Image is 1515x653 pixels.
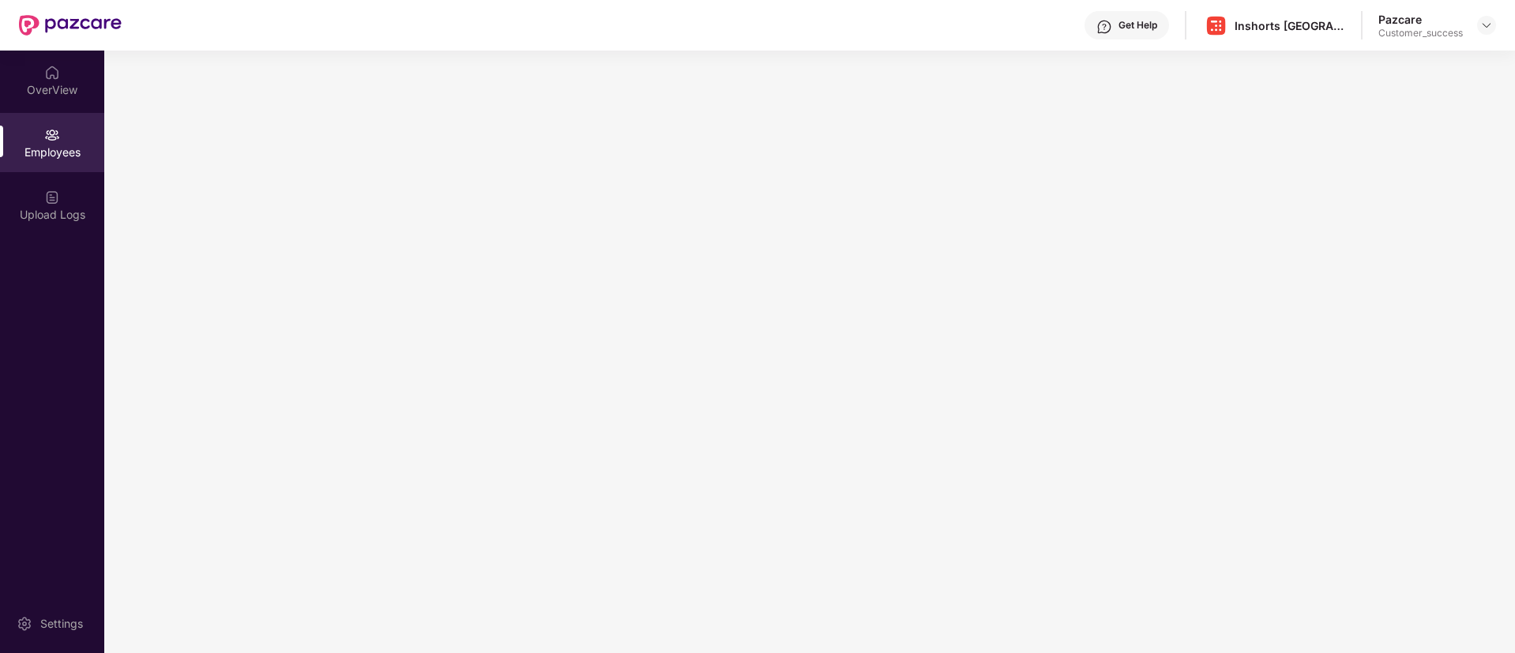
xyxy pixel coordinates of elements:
div: Get Help [1118,19,1157,32]
div: Pazcare [1378,12,1463,27]
img: svg+xml;base64,PHN2ZyBpZD0iU2V0dGluZy0yMHgyMCIgeG1sbnM9Imh0dHA6Ly93d3cudzMub3JnLzIwMDAvc3ZnIiB3aW... [17,616,32,632]
img: svg+xml;base64,PHN2ZyBpZD0iSG9tZSIgeG1sbnM9Imh0dHA6Ly93d3cudzMub3JnLzIwMDAvc3ZnIiB3aWR0aD0iMjAiIG... [44,65,60,81]
img: New Pazcare Logo [19,15,122,36]
div: Customer_success [1378,27,1463,39]
img: svg+xml;base64,PHN2ZyBpZD0iRHJvcGRvd24tMzJ4MzIiIHhtbG5zPSJodHRwOi8vd3d3LnczLm9yZy8yMDAwL3N2ZyIgd2... [1480,19,1493,32]
img: Inshorts%20Logo.png [1205,14,1227,37]
img: svg+xml;base64,PHN2ZyBpZD0iVXBsb2FkX0xvZ3MiIGRhdGEtbmFtZT0iVXBsb2FkIExvZ3MiIHhtbG5zPSJodHRwOi8vd3... [44,190,60,205]
div: Inshorts [GEOGRAPHIC_DATA] Advertising And Services Private Limited [1235,18,1345,33]
img: svg+xml;base64,PHN2ZyBpZD0iRW1wbG95ZWVzIiB4bWxucz0iaHR0cDovL3d3dy53My5vcmcvMjAwMC9zdmciIHdpZHRoPS... [44,127,60,143]
div: Settings [36,616,88,632]
img: svg+xml;base64,PHN2ZyBpZD0iSGVscC0zMngzMiIgeG1sbnM9Imh0dHA6Ly93d3cudzMub3JnLzIwMDAvc3ZnIiB3aWR0aD... [1096,19,1112,35]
